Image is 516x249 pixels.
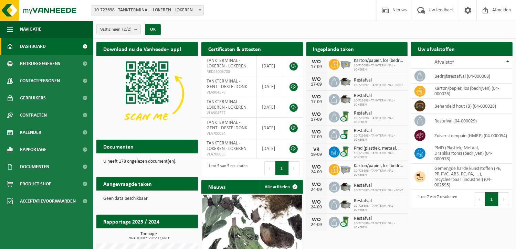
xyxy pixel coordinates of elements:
[20,141,46,158] span: Rapportage
[275,161,289,175] button: 1
[96,56,198,132] img: Download de VHEPlus App
[310,77,324,82] div: WO
[96,215,166,228] h2: Rapportage 2025 / 2024
[207,58,246,69] span: TANKTERMINAL - LOKEREN - LOKEREN
[20,158,49,175] span: Documenten
[340,58,351,69] img: WB-2500-GAL-GY-01
[310,65,324,69] div: 17-09
[340,145,351,157] img: WB-0240-CU
[207,99,246,110] span: TANKTERMINAL - LOKEREN - LOKEREN
[207,152,252,157] span: VLA700055
[354,64,404,72] span: 10-723698 - TANKTERMINAL - LOKEREN
[103,196,191,201] p: Geen data beschikbaar.
[257,76,282,97] td: [DATE]
[310,205,324,210] div: 24-09
[91,5,204,15] span: 10-723698 - TANKTERMINAL - LOKEREN - LOKEREN
[310,164,324,170] div: WO
[429,128,513,143] td: zuiver steenpuin (HMRP) (04-000054)
[145,24,161,35] button: OK
[354,99,404,107] span: 10-723698 - TANKTERMINAL - LOKEREN
[498,192,509,206] button: Next
[354,216,404,221] span: Restafval
[103,159,191,164] p: U heeft 178 ongelezen document(en).
[310,94,324,100] div: WO
[429,113,513,128] td: restafval (04-000029)
[340,216,351,227] img: WB-0240-CU
[354,116,404,124] span: 10-723698 - TANKTERMINAL - LOKEREN
[340,198,351,210] img: WB-5000-GAL-GY-04
[310,182,324,187] div: WO
[257,118,282,138] td: [DATE]
[257,138,282,159] td: [DATE]
[310,187,324,192] div: 24-09
[429,143,513,164] td: PMD (Plastiek, Metaal, Drankkartons) (bedrijven) (04-000978)
[354,83,403,87] span: 10-723697 - TANKTERMINAL - GENT
[20,72,60,89] span: Contactpersonen
[354,128,404,134] span: Restafval
[100,232,198,240] h3: Tonnage
[207,90,252,95] span: VLA904576
[96,177,159,190] h2: Aangevraagde taken
[340,75,351,87] img: WB-5000-GAL-GY-01
[354,58,404,64] span: Karton/papier, los (bedrijven)
[205,161,248,176] div: 1 tot 5 van 5 resultaten
[354,204,404,212] span: 10-723698 - TANKTERMINAL - LOKEREN
[354,93,404,99] span: Restafval
[306,42,361,55] h2: Ingeplande taken
[260,180,302,194] a: Alle artikelen
[434,59,454,65] span: Afvalstof
[310,147,324,152] div: VR
[20,21,41,38] span: Navigatie
[411,42,462,55] h2: Uw afvalstoffen
[354,163,404,169] span: Karton/papier, los (bedrijven)
[429,69,513,84] td: bedrijfsrestafval (04-000008)
[20,38,46,55] span: Dashboard
[96,24,141,34] button: Vestigingen(2/2)
[257,56,282,76] td: [DATE]
[147,228,197,242] a: Bekijk rapportage
[429,164,513,190] td: gemengde harde kunststoffen (PE, PP, PVC, ABS, PC, PA, ...), recycleerbaar (industriel) (04-002595)
[20,175,51,193] span: Product Shop
[310,117,324,122] div: 17-09
[201,42,268,55] h2: Certificaten & attesten
[20,55,60,72] span: Bedrijfsgegevens
[485,192,498,206] button: 1
[201,180,232,193] h2: Nieuws
[310,223,324,227] div: 24-09
[310,82,324,87] div: 17-09
[354,111,404,116] span: Restafval
[207,120,247,131] span: TANKTERMINAL - GENT - DESTELDONK
[20,107,47,124] span: Contracten
[354,151,404,160] span: 10-723698 - TANKTERMINAL - LOKEREN
[20,193,76,210] span: Acceptatievoorwaarden
[340,93,351,105] img: WB-5000-GAL-GY-04
[354,146,404,151] span: Pmd (plastiek, metaal, drankkartons) (bedrijven)
[354,183,403,188] span: Restafval
[207,69,252,75] span: RED25003700
[429,84,513,99] td: karton/papier, los (bedrijven) (04-000026)
[340,163,351,175] img: WB-2500-GAL-GY-01
[310,152,324,157] div: 19-09
[310,129,324,135] div: WO
[207,141,246,151] span: TANKTERMINAL - LOKEREN - LOKEREN
[122,27,131,32] count: (2/2)
[474,192,485,206] button: Previous
[310,199,324,205] div: WO
[264,161,275,175] button: Previous
[340,110,351,122] img: WB-0240-CU
[257,97,282,118] td: [DATE]
[207,110,252,116] span: VLA904577
[207,131,252,137] span: VLA700054
[310,112,324,117] div: WO
[20,89,46,107] span: Gebruikers
[429,99,513,113] td: behandeld hout (B) (04-000028)
[354,188,403,193] span: 10-723697 - TANKTERMINAL - GENT
[414,192,457,207] div: 1 tot 7 van 7 resultaten
[340,128,351,140] img: WB-0120-CU
[100,24,131,35] span: Vestigingen
[310,59,324,65] div: WO
[96,42,188,55] h2: Download nu de Vanheede+ app!
[310,135,324,140] div: 17-09
[354,221,404,230] span: 10-723698 - TANKTERMINAL - LOKEREN
[289,161,299,175] button: Next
